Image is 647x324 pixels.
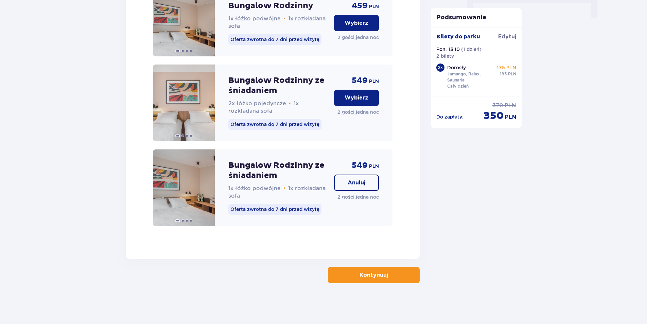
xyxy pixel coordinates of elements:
button: Wybierz [334,90,379,106]
span: • [283,15,285,22]
p: 2 gości , jedna noc [337,109,379,115]
p: Cały dzień [447,83,469,89]
span: 1x łóżko podwójne [228,15,281,22]
p: Bilety do parku [436,33,480,40]
span: 2x łóżko pojedyncze [228,100,286,107]
p: Wybierz [345,19,368,27]
span: PLN [505,102,516,109]
p: 2 gości , jedna noc [337,194,379,200]
p: Do zapłaty : [436,113,464,120]
p: Wybierz [345,94,368,102]
span: PLN [369,78,379,85]
p: Jamango, Relax, Saunaria [447,71,494,83]
span: 370 [492,102,503,109]
p: Pon. 13.10 [436,46,460,53]
span: 459 [352,1,368,11]
p: 175 PLN [497,64,516,71]
img: Bungalow Rodzinny ze śniadaniem [153,65,215,141]
p: Oferta zwrotna do 7 dni przed wizytą [228,34,321,45]
p: 2 gości , jedna noc [337,34,379,41]
span: 1x łóżko podwójne [228,185,281,192]
p: Oferta zwrotna do 7 dni przed wizytą [228,204,321,215]
p: Bungalow Rodzinny ze śniadaniem [228,75,329,96]
p: Bungalow Rodzinny ze śniadaniem [228,160,329,181]
button: Kontynuuj [328,267,420,283]
span: 549 [352,75,368,86]
span: 350 [484,109,504,122]
p: Kontynuuj [360,271,388,279]
p: 2 bilety [436,53,454,59]
div: 2 x [436,64,444,72]
img: Bungalow Rodzinny ze śniadaniem [153,149,215,226]
span: PLN [369,163,379,170]
span: 185 [500,71,507,77]
button: Anuluj [334,175,379,191]
button: Wybierz [334,15,379,31]
p: ( 1 dzień ) [461,46,482,53]
span: Edytuj [498,33,516,40]
span: • [289,100,291,107]
span: PLN [505,113,516,121]
p: Oferta zwrotna do 7 dni przed wizytą [228,119,321,130]
p: Dorosły [447,64,466,71]
p: Anuluj [348,179,365,186]
span: PLN [369,3,379,10]
span: • [283,185,285,192]
p: Bungalow Rodzinny [228,1,313,11]
span: PLN [508,71,516,77]
p: Podsumowanie [431,14,522,22]
span: 549 [352,160,368,170]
